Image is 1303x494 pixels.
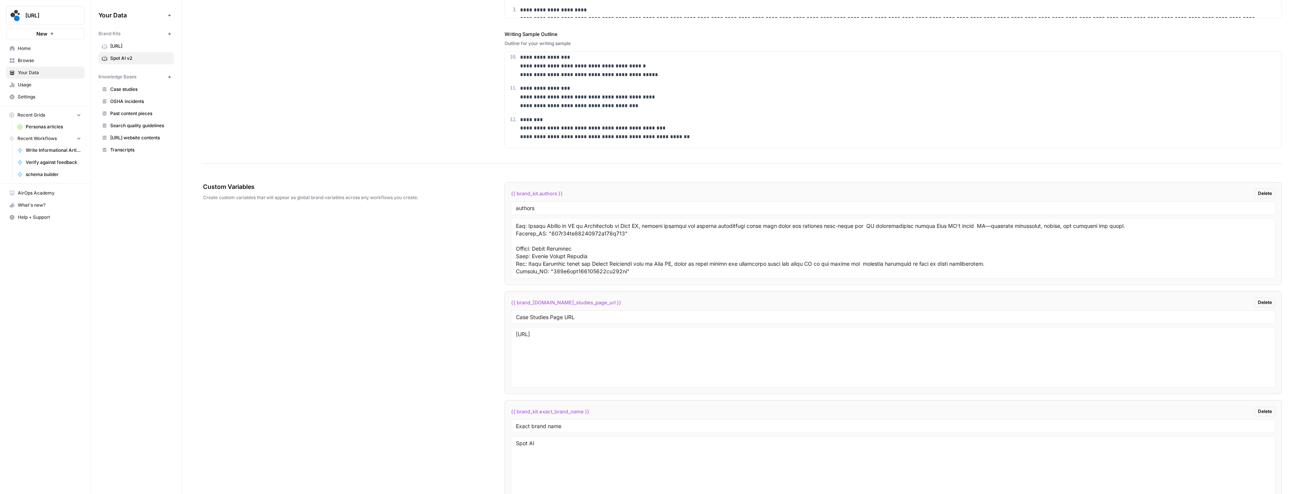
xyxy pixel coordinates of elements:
span: Knowledge Bases [98,73,136,80]
span: Spot AI v2 [110,55,170,62]
a: Past content pieces [98,108,174,120]
span: Your Data [18,69,81,76]
span: Write Informational Article Outline [26,147,81,154]
button: Recent Grids [6,109,84,121]
a: Verify against feedback [14,156,84,168]
a: [URL] website contents [98,132,174,144]
span: Brand Kits [98,30,120,37]
span: Personas articles [26,123,81,130]
span: {{ brand_kit.authors }} [511,190,563,197]
input: Variable Name [516,423,1270,430]
button: Delete [1255,189,1275,198]
button: Delete [1255,407,1275,416]
input: Variable Name [516,205,1270,212]
span: Recent Grids [17,112,45,118]
input: Variable Name [516,314,1270,321]
span: Usage [18,81,81,88]
a: [URL] [98,40,174,52]
span: Delete [1258,190,1272,197]
span: {{ brand_[DOMAIN_NAME]_studies_page_url }} [511,299,621,306]
span: Transcripts [110,146,170,153]
span: Delete [1258,408,1272,415]
a: Spot AI v2 [98,52,174,64]
span: {{ brand_kit.exact_brand_name }} [511,408,589,415]
span: Search quality guidelines [110,122,170,129]
a: Browse [6,55,84,67]
textarea: Spot AI [516,439,1270,493]
span: Recent Workflows [17,135,57,142]
span: Create custom variables that will appear as global brand variables across any workflows you create. [203,194,462,201]
button: What's new? [6,199,84,211]
div: Outline for your writing sample [505,40,1282,47]
span: [URL] website contents [110,134,170,141]
a: Personas articles [14,121,84,133]
span: Home [18,45,81,52]
span: Case studies [110,86,170,93]
a: Transcripts [98,144,174,156]
span: Your Data [98,11,165,20]
span: Verify against feedback [26,159,81,166]
span: OSHA incidents [110,98,170,105]
span: Browse [18,57,81,64]
a: Search quality guidelines [98,120,174,132]
a: Write Informational Article Outline [14,144,84,156]
img: spot.ai Logo [9,9,22,22]
a: OSHA incidents [98,95,174,108]
a: Your Data [6,67,84,79]
span: schema builder [26,171,81,178]
span: Help + Support [18,214,81,221]
label: Writing Sample Outline [505,30,1282,38]
button: Help + Support [6,211,84,223]
a: Settings [6,91,84,103]
button: Workspace: spot.ai [6,6,84,25]
div: What's new? [6,199,84,211]
span: Delete [1258,299,1272,306]
a: schema builder [14,168,84,181]
button: Recent Workflows [6,133,84,144]
span: [URL] [25,12,71,19]
button: New [6,28,84,39]
a: Usage [6,79,84,91]
span: New [36,30,47,37]
span: Past content pieces [110,110,170,117]
a: Home [6,42,84,55]
a: Case studies [98,83,174,95]
textarea: [URL] [516,330,1270,384]
a: AirOps Academy [6,187,84,199]
span: [URL] [110,43,170,50]
span: AirOps Academy [18,190,81,196]
span: Custom Variables [203,182,462,191]
textarea: Loremipsumdo sit AM: Con adi elitsedd eiusm te incididuntutl etdolo mag aliq enimadmi Veni QU nos... [516,221,1270,275]
span: Settings [18,94,81,100]
button: Delete [1255,298,1275,307]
